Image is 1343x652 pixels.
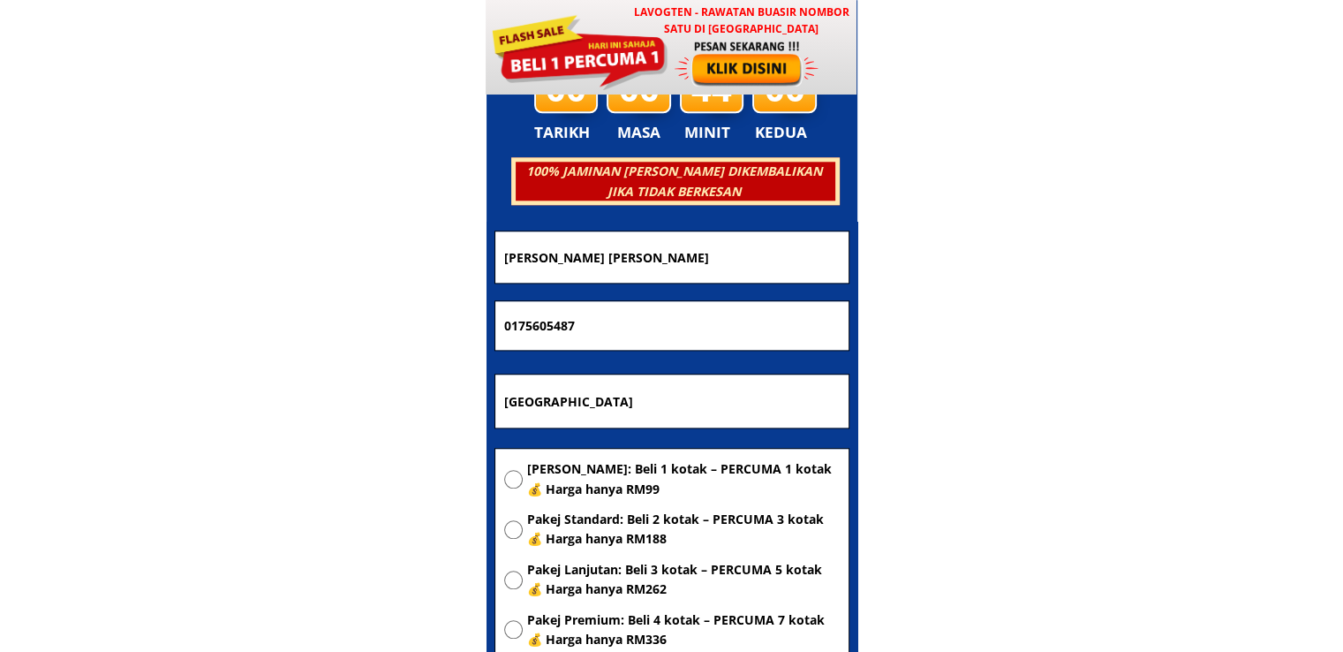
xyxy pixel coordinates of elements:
input: Alamat [500,375,844,428]
span: Pakej Lanjutan: Beli 3 kotak – PERCUMA 5 kotak 💰 Harga hanya RM262 [527,560,840,600]
span: Pakej Premium: Beli 4 kotak – PERCUMA 7 kotak 💰 Harga hanya RM336 [527,610,840,650]
h3: KEDUA [755,120,812,145]
h3: 100% JAMINAN [PERSON_NAME] DIKEMBALIKAN JIKA TIDAK BERKESAN [513,162,834,201]
h3: LAVOGTEN - Rawatan Buasir Nombor Satu di [GEOGRAPHIC_DATA] [625,4,857,37]
h3: MASA [609,120,669,145]
span: [PERSON_NAME]: Beli 1 kotak – PERCUMA 1 kotak 💰 Harga hanya RM99 [527,459,840,499]
h3: MINIT [684,120,737,145]
span: Pakej Standard: Beli 2 kotak – PERCUMA 3 kotak 💰 Harga hanya RM188 [527,510,840,550]
input: Nama penuh [500,231,844,282]
h3: TARIKH [534,120,608,145]
input: Nombor Telefon Bimbit [500,301,844,351]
